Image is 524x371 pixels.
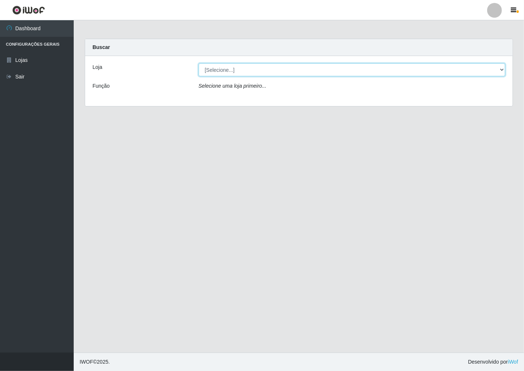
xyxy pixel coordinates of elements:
span: IWOF [80,359,93,365]
label: Loja [92,63,102,71]
img: CoreUI Logo [12,6,45,15]
span: © 2025 . [80,358,110,366]
i: Selecione uma loja primeiro... [199,83,266,89]
a: iWof [508,359,518,365]
span: Desenvolvido por [468,358,518,366]
strong: Buscar [92,44,110,50]
label: Função [92,82,110,90]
